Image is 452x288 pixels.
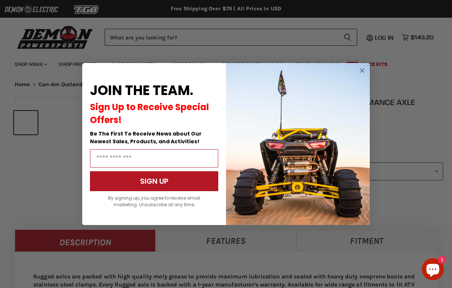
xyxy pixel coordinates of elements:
[90,130,202,145] span: Be The First To Receive News about Our Newest Sales, Products, and Activities!
[226,63,370,225] img: a9095488-b6e7-41ba-879d-588abfab540b.jpeg
[108,195,200,208] span: By signing up, you agree to receive email marketing. Unsubscribe at any time.
[358,66,367,75] button: Close dialog
[90,171,218,191] button: SIGN UP
[90,101,209,126] span: Sign Up to Receive Special Offers!
[90,81,193,100] span: JOIN THE TEAM.
[90,149,218,168] input: Email Address
[420,258,446,282] inbox-online-store-chat: Shopify online store chat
